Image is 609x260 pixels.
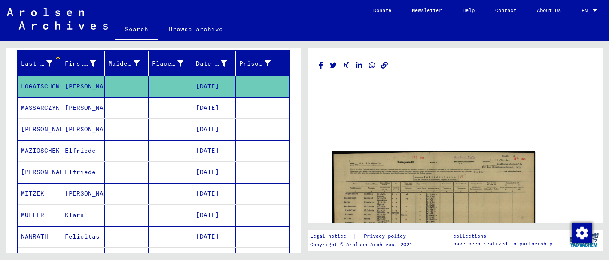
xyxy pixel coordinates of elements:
mat-cell: Elfriede [61,140,105,161]
p: have been realized in partnership with [453,240,566,255]
mat-cell: [DATE] [192,226,236,247]
mat-cell: Felicitas [61,226,105,247]
a: Browse archive [158,19,233,39]
div: Prisoner # [239,57,281,70]
mat-cell: [PERSON_NAME] [61,76,105,97]
div: Prisoner # [239,59,271,68]
mat-cell: MÜLLER [18,205,61,226]
mat-header-cell: Last Name [18,51,61,76]
div: Last Name [21,59,52,68]
p: Copyright © Arolsen Archives, 2021 [310,241,416,248]
div: Place of Birth [152,59,183,68]
mat-cell: [DATE] [192,205,236,226]
mat-header-cell: Prisoner # [236,51,289,76]
mat-cell: MAZIOSCHEK [18,140,61,161]
mat-cell: [PERSON_NAME] [61,183,105,204]
mat-cell: [DATE] [192,119,236,140]
button: Share on WhatsApp [368,60,377,71]
mat-header-cell: Place of Birth [149,51,192,76]
button: Copy link [380,60,389,71]
mat-header-cell: First Name [61,51,105,76]
a: Legal notice [310,232,353,241]
img: Change consent [572,223,592,243]
button: Share on Twitter [329,60,338,71]
div: | [310,232,416,241]
div: Last Name [21,57,63,70]
mat-header-cell: Maiden Name [105,51,149,76]
mat-cell: [PERSON_NAME] [61,119,105,140]
div: Maiden Name [108,59,140,68]
mat-cell: NAWRATH [18,226,61,247]
div: Maiden Name [108,57,150,70]
span: EN [582,8,591,14]
mat-cell: MASSARCZYK [18,97,61,118]
p: The Arolsen Archives online collections [453,224,566,240]
mat-cell: LOGATSCHOW [18,76,61,97]
div: Place of Birth [152,57,194,70]
mat-cell: MITZEK [18,183,61,204]
div: Date of Birth [196,57,238,70]
mat-cell: Elfriede [61,162,105,183]
mat-cell: [DATE] [192,97,236,118]
a: Privacy policy [357,232,416,241]
mat-header-cell: Date of Birth [192,51,236,76]
img: Arolsen_neg.svg [7,8,108,30]
a: Search [115,19,158,41]
mat-cell: [DATE] [192,162,236,183]
button: Share on LinkedIn [355,60,364,71]
mat-cell: [PERSON_NAME] [18,119,61,140]
img: yv_logo.png [568,229,600,251]
div: Date of Birth [196,59,227,68]
div: First Name [65,59,96,68]
mat-cell: [DATE] [192,76,236,97]
mat-cell: [PERSON_NAME] [61,97,105,118]
mat-cell: [DATE] [192,183,236,204]
mat-cell: [PERSON_NAME] [18,162,61,183]
mat-cell: [DATE] [192,140,236,161]
div: First Name [65,57,107,70]
button: Share on Xing [342,60,351,71]
button: Share on Facebook [317,60,326,71]
mat-cell: Klara [61,205,105,226]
